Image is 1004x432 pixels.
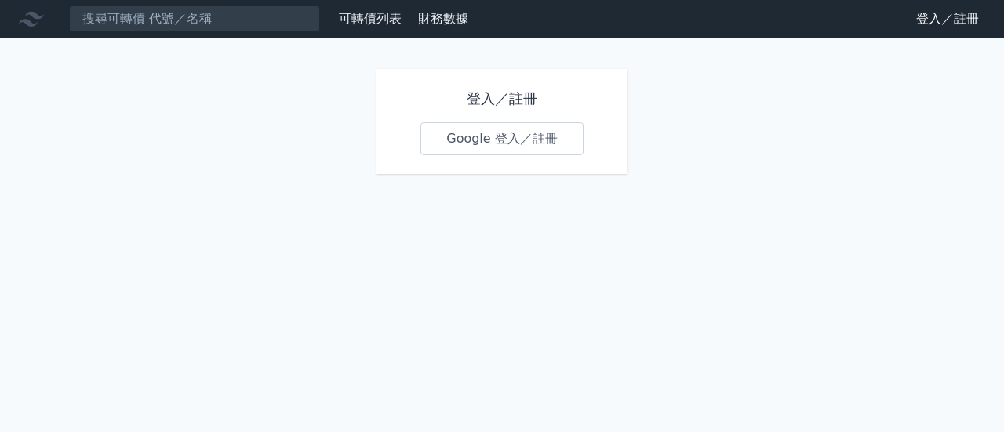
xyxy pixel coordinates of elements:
[69,5,320,32] input: 搜尋可轉債 代號／名稱
[420,122,584,155] a: Google 登入／註冊
[418,11,468,26] a: 財務數據
[339,11,402,26] a: 可轉債列表
[904,6,991,31] a: 登入／註冊
[420,88,584,110] h1: 登入／註冊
